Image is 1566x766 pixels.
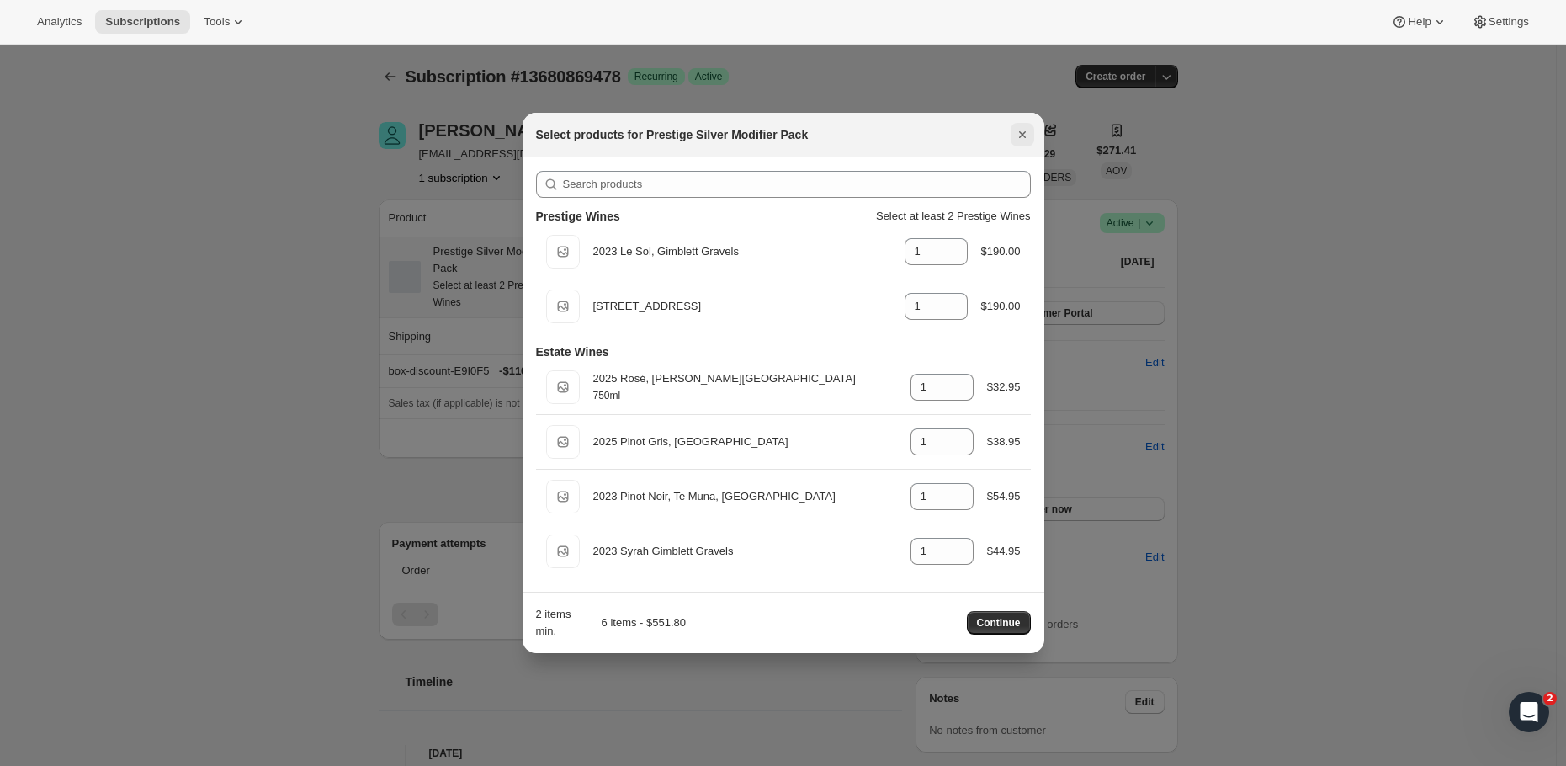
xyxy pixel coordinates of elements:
div: 2023 Pinot Noir, Te Muna, [GEOGRAPHIC_DATA] [593,488,897,505]
span: 2 [1543,692,1557,705]
h3: Estate Wines [536,343,609,360]
div: 2023 Syrah Gimblett Gravels [593,543,897,560]
div: 2023 Le Sol, Gimblett Gravels [593,243,891,260]
button: Settings [1462,10,1539,34]
div: $190.00 [981,243,1021,260]
div: 2025 Pinot Gris, [GEOGRAPHIC_DATA] [593,434,897,450]
small: 750ml [593,390,621,402]
span: Analytics [37,15,82,29]
span: Subscriptions [105,15,180,29]
span: Tools [204,15,230,29]
p: Select at least 2 Prestige Wines [876,208,1031,225]
div: $32.95 [987,379,1021,396]
span: Help [1408,15,1431,29]
div: $44.95 [987,543,1021,560]
div: [STREET_ADDRESS] [593,298,891,315]
button: Analytics [27,10,92,34]
button: Continue [967,611,1031,635]
div: 6 items - $551.80 [583,614,686,631]
button: Subscriptions [95,10,190,34]
input: Search products [563,171,1031,198]
div: $38.95 [987,434,1021,450]
span: Continue [977,616,1021,630]
h3: Prestige Wines [536,208,620,225]
div: 2 items min. [536,606,576,640]
iframe: Intercom live chat [1509,692,1549,732]
h2: Select products for Prestige Silver Modifier Pack [536,126,809,143]
button: Help [1381,10,1457,34]
button: Tools [194,10,257,34]
div: 2025 Rosé, [PERSON_NAME][GEOGRAPHIC_DATA] [593,370,897,387]
span: Settings [1489,15,1529,29]
button: Close [1011,123,1034,146]
div: $190.00 [981,298,1021,315]
div: $54.95 [987,488,1021,505]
